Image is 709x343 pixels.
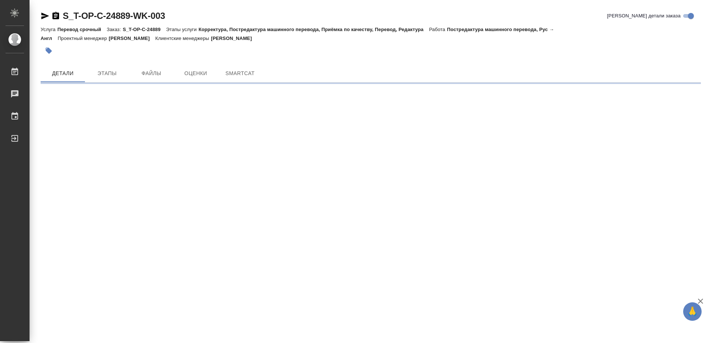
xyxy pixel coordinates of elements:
p: Этапы услуги [166,27,199,32]
span: Этапы [89,69,125,78]
span: Оценки [178,69,213,78]
button: Скопировать ссылку для ЯМессенджера [41,11,49,20]
p: Клиентские менеджеры [155,36,211,41]
p: S_T-OP-C-24889 [123,27,166,32]
p: Заказ: [107,27,123,32]
p: [PERSON_NAME] [211,36,257,41]
span: 🙏 [686,304,699,319]
a: S_T-OP-C-24889-WK-003 [63,11,165,21]
button: Скопировать ссылку [51,11,60,20]
p: Работа [429,27,447,32]
p: Проектный менеджер [58,36,109,41]
p: Корректура, Постредактура машинного перевода, Приёмка по качеству, Перевод, Редактура [199,27,429,32]
span: [PERSON_NAME] детали заказа [607,12,681,20]
p: Перевод срочный [57,27,107,32]
button: Добавить тэг [41,43,57,59]
p: [PERSON_NAME] [109,36,155,41]
p: Услуга [41,27,57,32]
span: Файлы [134,69,169,78]
span: Детали [45,69,81,78]
span: SmartCat [222,69,258,78]
button: 🙏 [683,302,702,321]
